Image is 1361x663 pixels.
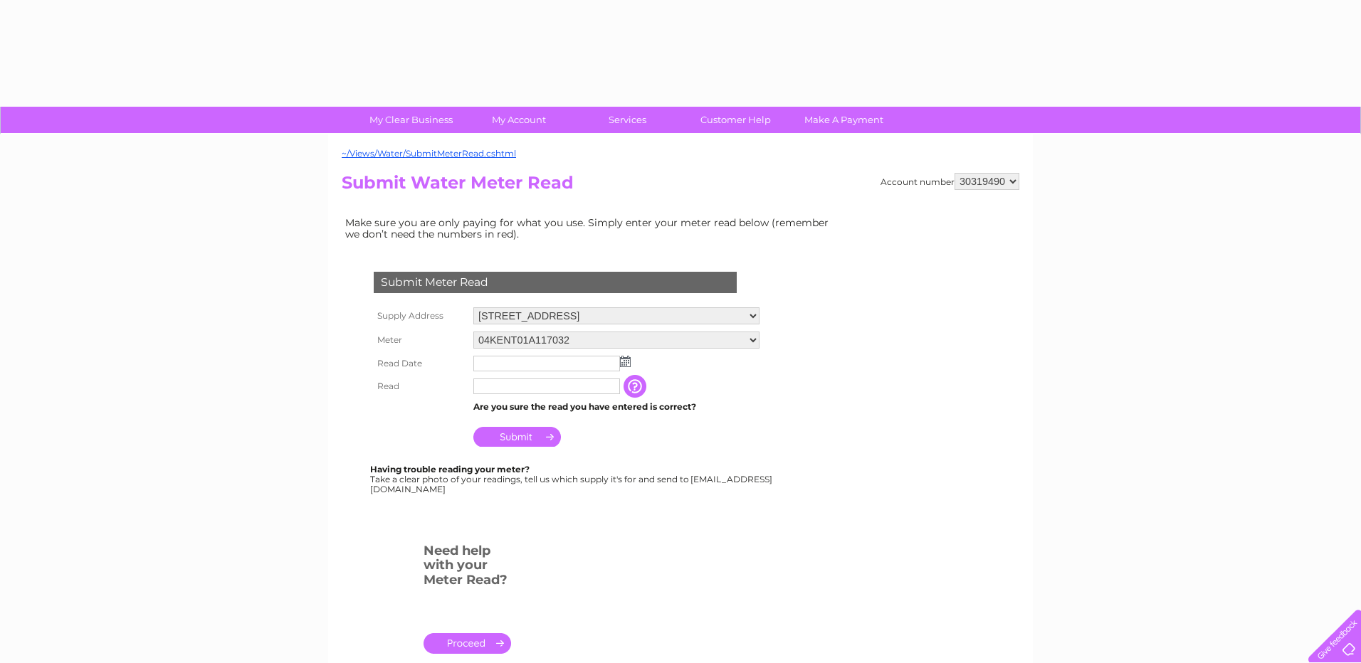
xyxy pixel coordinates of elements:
[342,213,840,243] td: Make sure you are only paying for what you use. Simply enter your meter read below (remember we d...
[370,464,530,474] b: Having trouble reading your meter?
[342,173,1019,200] h2: Submit Water Meter Read
[473,427,561,447] input: Submit
[881,173,1019,190] div: Account number
[620,356,631,367] img: ...
[370,328,470,352] th: Meter
[461,107,578,133] a: My Account
[370,304,470,328] th: Supply Address
[374,272,737,293] div: Submit Meter Read
[569,107,686,133] a: Services
[470,398,763,416] td: Are you sure the read you have entered is correct?
[370,465,774,494] div: Take a clear photo of your readings, tell us which supply it's for and send to [EMAIL_ADDRESS][DO...
[424,633,511,654] a: .
[624,375,649,398] input: Information
[785,107,903,133] a: Make A Payment
[424,541,511,595] h3: Need help with your Meter Read?
[677,107,794,133] a: Customer Help
[370,375,470,398] th: Read
[352,107,470,133] a: My Clear Business
[342,148,516,159] a: ~/Views/Water/SubmitMeterRead.cshtml
[370,352,470,375] th: Read Date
